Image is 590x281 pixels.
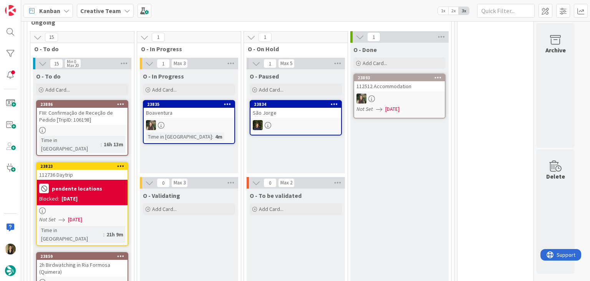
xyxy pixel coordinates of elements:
i: Not Set [39,216,56,223]
div: Max 3 [174,181,186,185]
i: Not Set [356,105,373,112]
div: 23823 [37,163,128,170]
div: 23886 [40,102,128,107]
span: Add Card... [363,60,387,67]
span: 1 [152,33,165,42]
b: Creative Team [80,7,121,15]
span: O - To do [36,72,61,80]
span: : [101,140,102,149]
div: 23893 [358,75,445,80]
div: [DATE] [61,195,78,203]
span: Add Card... [45,86,70,93]
span: O - Paused [250,72,279,80]
span: 1x [438,7,448,15]
div: 23835 [147,102,234,107]
div: 112736 Daytrip [37,170,128,180]
div: Max 2 [280,181,292,185]
div: Time in [GEOGRAPHIC_DATA] [146,132,212,141]
div: 21h 9m [104,230,125,239]
div: Time in [GEOGRAPHIC_DATA] [39,226,103,243]
div: 23859 [40,254,128,259]
span: 15 [50,59,63,68]
a: 23893112512 AccommodationIGNot Set[DATE] [353,74,446,119]
span: O - In Progress [141,45,231,53]
span: O - On Hold [248,45,338,53]
img: IG [356,94,366,104]
div: 23834 [254,102,341,107]
span: Ongoing [31,18,442,26]
div: Delete [546,172,565,181]
div: MC [250,120,341,130]
div: 23859 [37,253,128,260]
span: 1 [264,59,277,68]
div: 23823 [40,164,128,169]
input: Quick Filter... [477,4,535,18]
a: 23835BoaventuraIGTime in [GEOGRAPHIC_DATA]:4m [143,100,235,144]
div: Min 0 [67,60,76,64]
img: avatar [5,265,16,276]
div: 23834São Jorge [250,101,341,118]
a: 23823112736 Daytrippendente locationsBlocked:[DATE]Not Set[DATE]Time in [GEOGRAPHIC_DATA]:21h 9m [36,162,128,246]
span: Support [16,1,35,10]
span: O - Done [353,46,377,54]
div: Max 5 [280,62,292,65]
div: 238592h Birdwatching in Ria Formosa (Quimera) [37,253,128,277]
img: IG [146,120,156,130]
div: IG [354,94,445,104]
div: 23823112736 Daytrip [37,163,128,180]
img: SP [5,244,16,254]
span: Add Card... [259,86,283,93]
img: MC [253,120,263,130]
div: Archive [545,45,566,55]
img: Visit kanbanzone.com [5,5,16,16]
span: Add Card... [259,206,283,212]
div: 4m [213,132,224,141]
span: O - Validating [143,192,180,199]
div: Time in [GEOGRAPHIC_DATA] [39,136,101,153]
div: 112512 Accommodation [354,81,445,91]
div: 23835Boaventura [144,101,234,118]
div: FW: Confirmação de Receção de Pedido [TripID: 106198] [37,108,128,125]
div: Boaventura [144,108,234,118]
a: 23886FW: Confirmação de Receção de Pedido [TripID: 106198]Time in [GEOGRAPHIC_DATA]:16h 13m [36,100,128,156]
span: 1 [157,59,170,68]
span: Add Card... [152,206,177,212]
div: 23893112512 Accommodation [354,74,445,91]
span: : [103,230,104,239]
span: 1 [367,32,380,42]
span: 3x [459,7,469,15]
div: 23834 [250,101,341,108]
span: [DATE] [68,216,82,224]
span: 15 [45,33,58,42]
span: Kanban [39,6,60,15]
div: 23886 [37,101,128,108]
span: 0 [157,178,170,187]
span: 0 [264,178,277,187]
div: 2h Birdwatching in Ria Formosa (Quimera) [37,260,128,277]
span: O - To be validated [250,192,302,199]
div: Max 20 [67,64,79,67]
div: 23886FW: Confirmação de Receção de Pedido [TripID: 106198] [37,101,128,125]
span: [DATE] [385,105,399,113]
span: 1 [259,33,272,42]
b: pendente locations [52,186,102,191]
span: Add Card... [152,86,177,93]
div: IG [144,120,234,130]
div: Max 3 [174,62,186,65]
div: São Jorge [250,108,341,118]
div: 23835 [144,101,234,108]
span: O - In Progress [143,72,184,80]
div: Blocked: [39,195,59,203]
span: O - To do [34,45,124,53]
div: 16h 13m [102,140,125,149]
a: 23834São JorgeMC [250,100,342,135]
span: : [212,132,213,141]
span: 2x [448,7,459,15]
div: 23893 [354,74,445,81]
